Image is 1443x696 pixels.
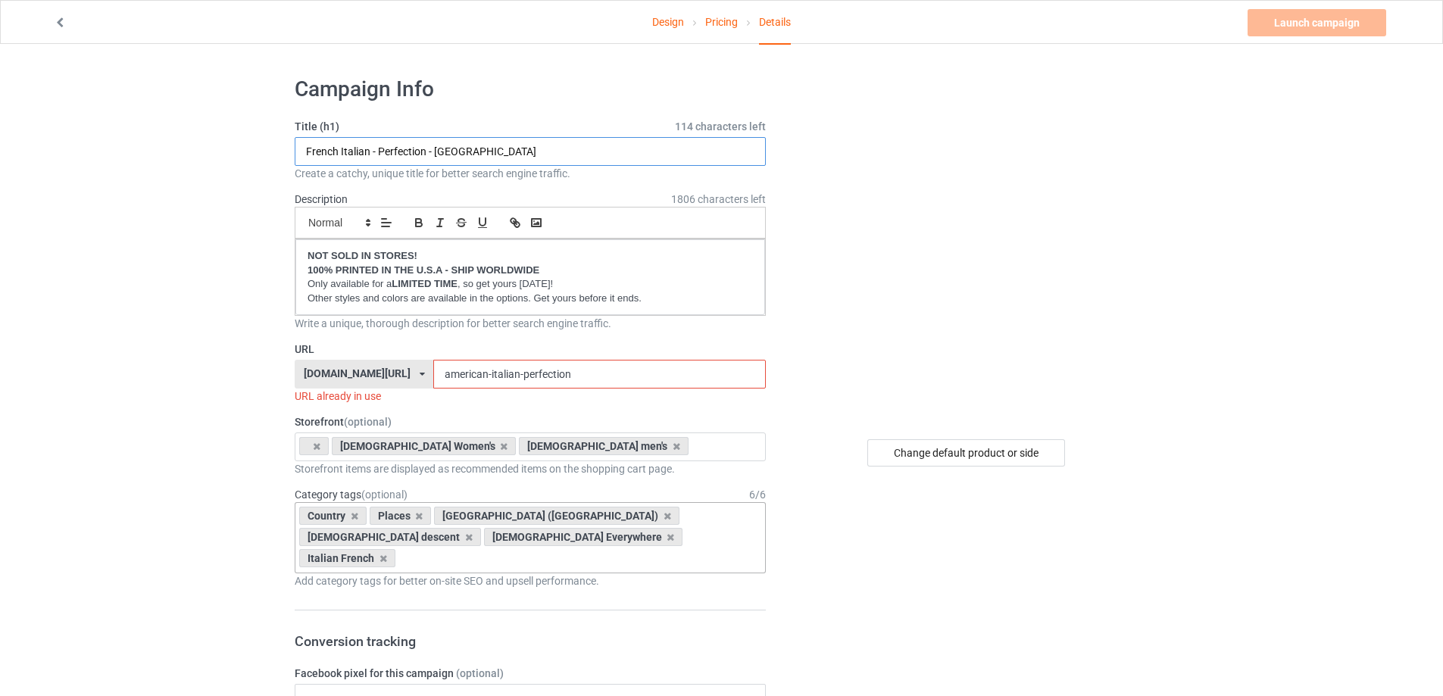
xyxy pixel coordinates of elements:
div: [DOMAIN_NAME][URL] [304,368,411,379]
div: [DEMOGRAPHIC_DATA] Everywhere [484,528,683,546]
span: 1806 characters left [671,192,766,207]
div: Change default product or side [867,439,1065,467]
label: Storefront [295,414,766,429]
label: Facebook pixel for this campaign [295,666,766,681]
strong: LIMITED TIME [392,278,458,289]
span: 114 characters left [675,119,766,134]
span: (optional) [344,416,392,428]
div: [DEMOGRAPHIC_DATA] descent [299,528,481,546]
h1: Campaign Info [295,76,766,103]
label: Description [295,193,348,205]
p: Other styles and colors are available in the options. Get yours before it ends. [308,292,753,306]
strong: NOT SOLD IN STORES! [308,250,417,261]
h3: Conversion tracking [295,632,766,650]
a: Pricing [705,1,738,43]
label: Category tags [295,487,408,502]
div: Places [370,507,432,525]
div: Details [759,1,791,45]
div: Write a unique, thorough description for better search engine traffic. [295,316,766,331]
label: URL [295,342,766,357]
div: [DEMOGRAPHIC_DATA] men's [519,437,689,455]
div: URL already in use [295,389,766,404]
span: (optional) [456,667,504,679]
div: Create a catchy, unique title for better search engine traffic. [295,166,766,181]
div: [DEMOGRAPHIC_DATA] Women's [332,437,517,455]
div: Italian French [299,549,395,567]
div: Storefront items are displayed as recommended items on the shopping cart page. [295,461,766,476]
strong: 100% PRINTED IN THE U.S.A - SHIP WORLDWIDE [308,264,539,276]
div: 6 / 6 [749,487,766,502]
label: Title (h1) [295,119,766,134]
span: (optional) [361,488,408,501]
a: Design [652,1,684,43]
div: Country [299,507,367,525]
div: Add category tags for better on-site SEO and upsell performance. [295,573,766,588]
div: [GEOGRAPHIC_DATA] ([GEOGRAPHIC_DATA]) [434,507,679,525]
p: Only available for a , so get yours [DATE]! [308,277,753,292]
